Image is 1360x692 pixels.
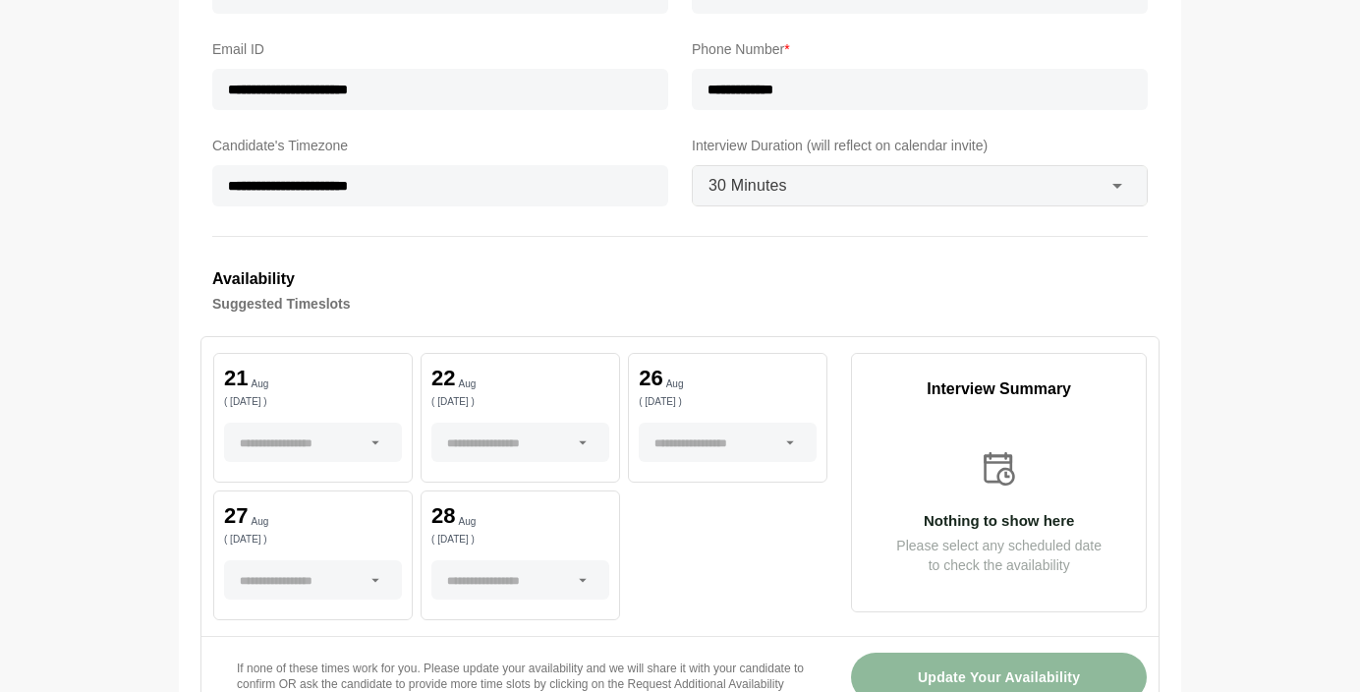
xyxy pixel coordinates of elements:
[431,397,609,407] p: ( [DATE] )
[852,377,1146,401] p: Interview Summary
[459,379,477,389] p: Aug
[212,37,668,61] label: Email ID
[224,368,248,389] p: 21
[431,535,609,545] p: ( [DATE] )
[224,505,248,527] p: 27
[212,266,1148,292] h3: Availability
[639,397,817,407] p: ( [DATE] )
[459,517,477,527] p: Aug
[708,173,787,199] span: 30 Minutes
[224,397,402,407] p: ( [DATE] )
[852,513,1146,528] p: Nothing to show here
[852,536,1146,575] p: Please select any scheduled date to check the availability
[431,505,455,527] p: 28
[431,368,455,389] p: 22
[979,448,1020,490] img: calender
[212,292,1148,316] h4: Suggested Timeslots
[692,134,1148,157] label: Interview Duration (will reflect on calendar invite)
[224,535,402,545] p: ( [DATE] )
[639,368,662,389] p: 26
[212,134,668,157] label: Candidate's Timezone
[251,379,268,389] p: Aug
[666,379,684,389] p: Aug
[251,517,268,527] p: Aug
[692,37,1148,61] label: Phone Number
